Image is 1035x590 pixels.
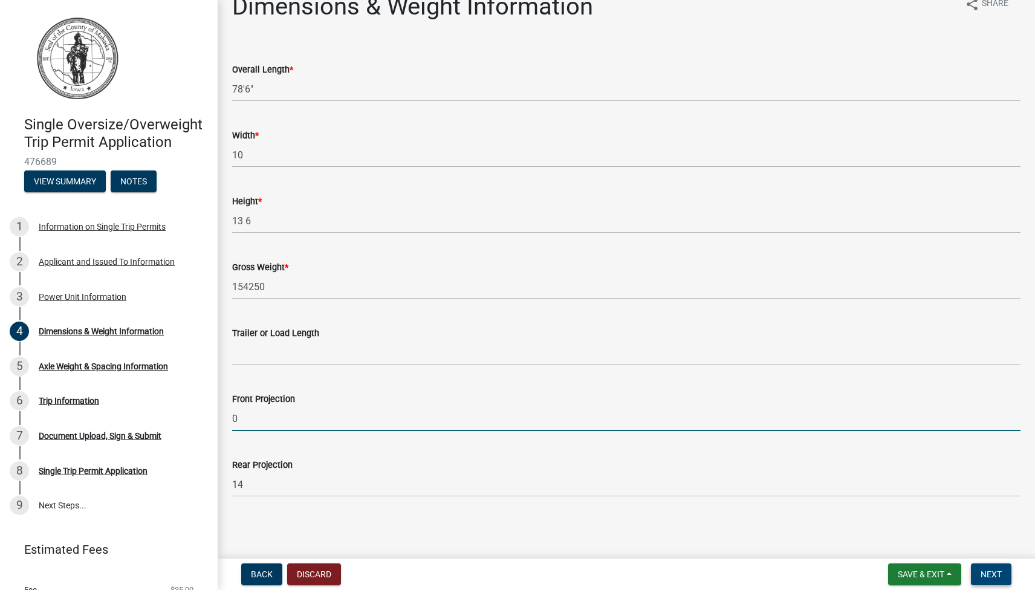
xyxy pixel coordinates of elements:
div: 9 [10,496,29,515]
button: Next [971,563,1011,585]
label: Trailer or Load Length [232,329,319,338]
div: Trip Information [39,397,99,405]
div: 8 [10,461,29,481]
label: Height [232,198,262,206]
span: Back [251,569,273,579]
button: View Summary [24,170,106,192]
button: Back [241,563,282,585]
label: Width [232,132,259,140]
label: Overall Length [232,66,293,74]
wm-modal-confirm: Summary [24,177,106,187]
label: Rear Projection [232,461,293,470]
div: Document Upload, Sign & Submit [39,432,161,440]
div: Dimensions & Weight Information [39,327,164,336]
a: Estimated Fees [10,537,198,562]
label: Gross Weight [232,264,288,272]
div: Axle Weight & Spacing Information [39,362,168,371]
div: 6 [10,391,29,410]
button: Notes [111,170,157,192]
div: 7 [10,426,29,446]
div: Information on Single Trip Permits [39,222,166,231]
div: 5 [10,357,29,376]
div: Power Unit Information [39,293,126,301]
h4: Single Oversize/Overweight Trip Permit Application [24,116,208,151]
span: 476689 [24,156,193,167]
div: 3 [10,287,29,306]
div: Single Trip Permit Application [39,467,148,475]
div: Applicant and Issued To Information [39,258,175,266]
span: Next [981,569,1002,579]
img: Mahaska County, Iowa [24,13,131,103]
div: 2 [10,252,29,271]
div: 4 [10,322,29,341]
button: Discard [287,563,341,585]
button: Save & Exit [888,563,961,585]
label: Front Projection [232,395,295,404]
wm-modal-confirm: Notes [111,177,157,187]
div: 1 [10,217,29,236]
span: Save & Exit [898,569,944,579]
